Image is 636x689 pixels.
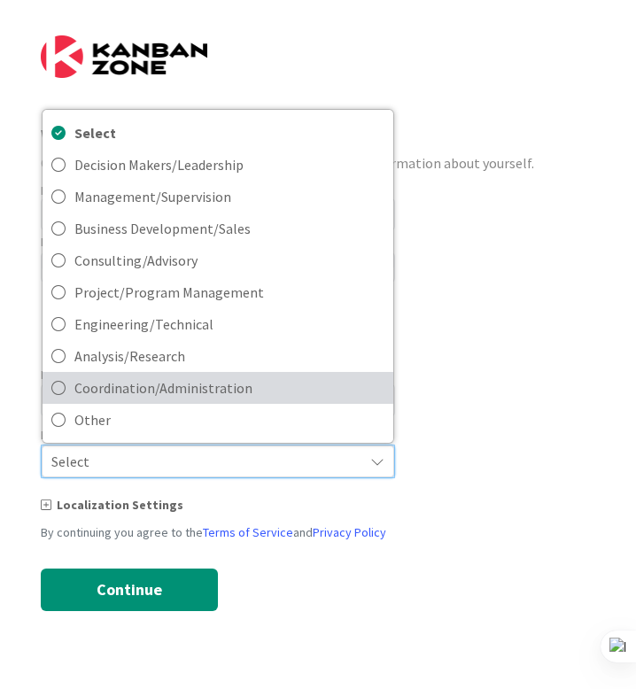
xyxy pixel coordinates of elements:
[41,426,126,445] label: My Primary Role
[43,372,393,404] a: Coordination/Administration
[74,343,384,369] span: Analysis/Research
[74,279,384,306] span: Project/Program Management
[43,244,393,276] a: Consulting/Advisory
[74,247,384,274] span: Consulting/Advisory
[313,524,386,540] a: Privacy Policy
[43,213,393,244] a: Business Development/Sales
[41,523,596,542] div: By continuing you agree to the and
[51,449,354,474] span: Select
[43,340,393,372] a: Analysis/Research
[74,215,384,242] span: Business Development/Sales
[74,151,384,178] span: Decision Makers/Leadership
[41,35,207,78] img: Kanban Zone
[43,117,393,149] a: Select
[41,120,596,152] div: Welcome!
[43,404,393,436] a: Other
[41,152,596,174] div: Create your account profile by providing a little more information about yourself.
[41,182,97,198] label: First Name
[74,375,384,401] span: Coordination/Administration
[203,524,293,540] a: Terms of Service
[43,276,393,308] a: Project/Program Management
[43,149,393,181] a: Decision Makers/Leadership
[41,233,135,252] label: Backup Password
[74,183,384,210] span: Management/Supervision
[43,308,393,340] a: Engineering/Technical
[74,120,384,146] span: Select
[74,311,384,337] span: Engineering/Technical
[43,181,393,213] a: Management/Supervision
[74,406,384,433] span: Other
[41,496,596,515] div: Localization Settings
[41,569,218,611] button: Continue
[41,366,132,384] label: My Area of Focus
